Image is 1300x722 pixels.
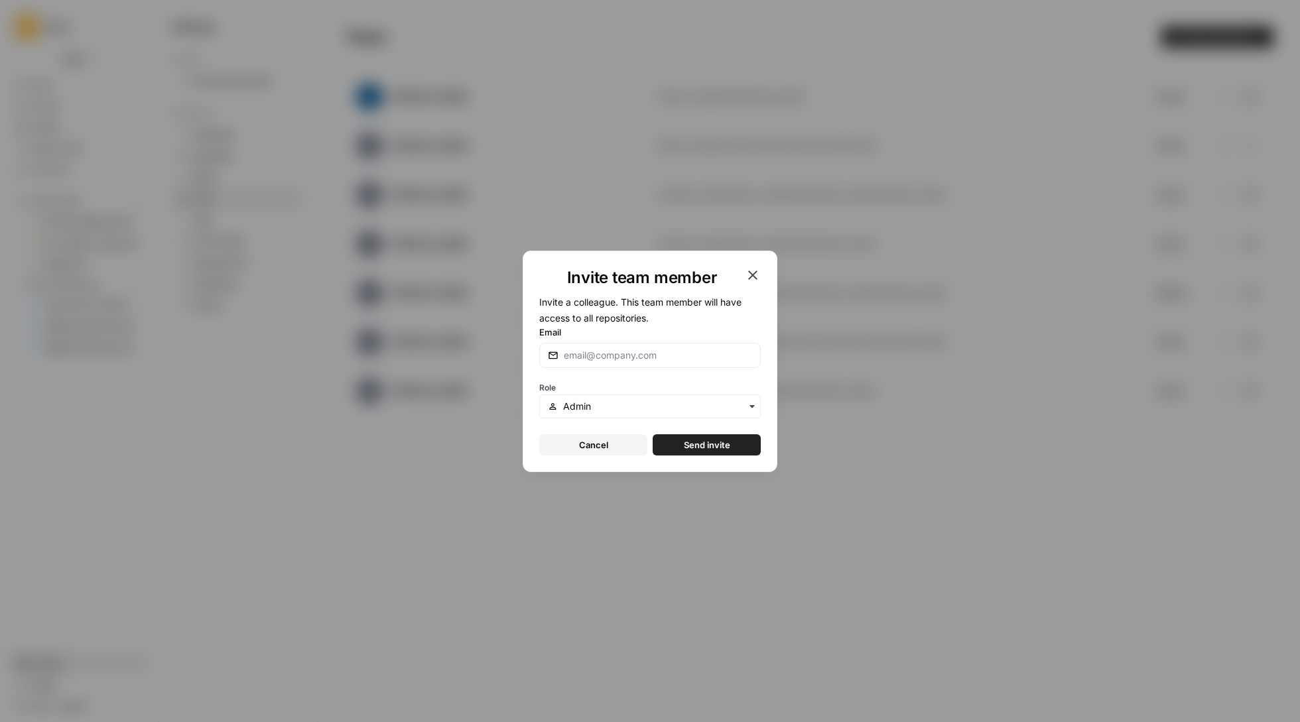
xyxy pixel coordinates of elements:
span: Send invite [684,438,730,451]
input: Admin [563,400,752,413]
button: Cancel [539,434,647,455]
input: email@company.com [564,349,752,362]
span: Role [539,383,556,392]
button: Send invite [653,434,761,455]
h1: Invite team member [539,267,745,288]
label: Email [539,326,761,339]
span: Invite a colleague. This team member will have access to all repositories. [539,296,742,324]
span: Cancel [579,438,608,451]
